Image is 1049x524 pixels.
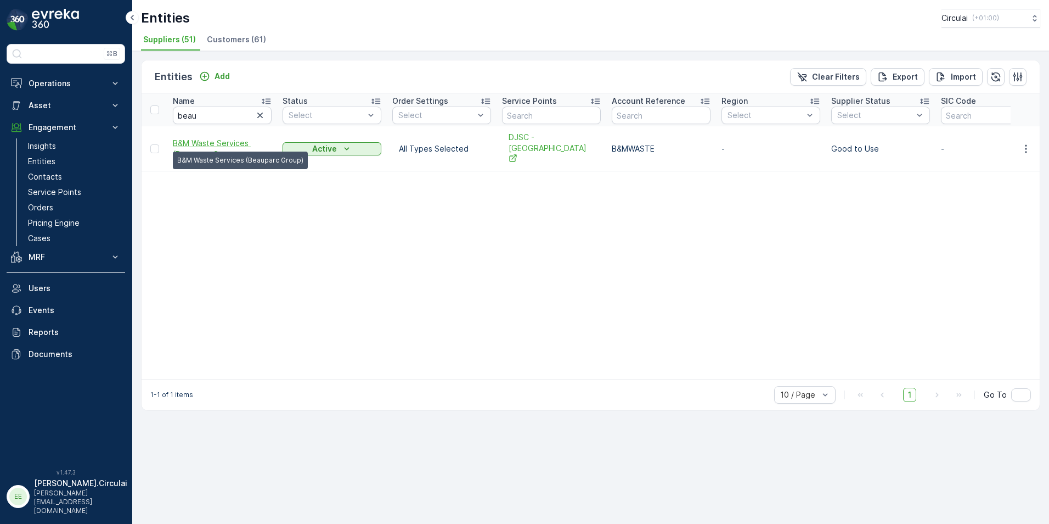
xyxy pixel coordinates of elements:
[24,231,125,246] a: Cases
[28,218,80,228] p: Pricing Engine
[941,96,976,107] p: SIC Code
[984,389,1007,400] span: Go To
[283,142,381,155] button: Active
[606,126,716,171] td: B&MWASTE
[28,233,50,244] p: Cases
[24,185,125,200] a: Service Points
[7,469,125,476] span: v 1.47.3
[612,107,710,124] input: Search
[7,73,125,94] button: Operations
[34,489,127,515] p: [PERSON_NAME][EMAIL_ADDRESS][DOMAIN_NAME]
[502,107,601,124] input: Search
[941,9,1040,27] button: Circulai(+01:00)
[289,110,364,121] p: Select
[24,138,125,154] a: Insights
[29,100,103,111] p: Asset
[29,252,103,263] p: MRF
[935,126,1045,171] td: -
[173,152,308,169] div: B&M Waste Services (Beauparc Group)
[7,321,125,343] a: Reports
[941,13,968,24] p: Circulai
[392,96,448,107] p: Order Settings
[509,132,594,165] span: DJSC - [GEOGRAPHIC_DATA]
[24,215,125,231] a: Pricing Engine
[7,299,125,321] a: Events
[972,14,999,23] p: ( +01:00 )
[612,96,685,107] p: Account Reference
[28,141,56,152] p: Insights
[9,488,27,505] div: EE
[207,34,266,45] span: Customers (61)
[28,202,53,213] p: Orders
[721,96,748,107] p: Region
[29,327,121,338] p: Reports
[24,169,125,185] a: Contacts
[106,49,117,58] p: ⌘B
[509,132,594,165] a: DJSC - Mill Farm
[29,78,103,89] p: Operations
[141,9,190,27] p: Entities
[150,144,159,153] div: Toggle Row Selected
[831,96,890,107] p: Supplier Status
[215,71,230,82] p: Add
[29,122,103,133] p: Engagement
[7,9,29,31] img: logo
[7,277,125,299] a: Users
[24,200,125,215] a: Orders
[790,68,866,86] button: Clear Filters
[7,246,125,268] button: MRF
[929,68,983,86] button: Import
[312,143,337,154] p: Active
[29,349,121,360] p: Documents
[941,107,1040,124] input: Search
[871,68,924,86] button: Export
[399,143,484,154] p: All Types Selected
[893,71,918,82] p: Export
[7,94,125,116] button: Asset
[716,126,826,171] td: -
[7,116,125,138] button: Engagement
[398,110,474,121] p: Select
[28,156,55,167] p: Entities
[502,96,557,107] p: Service Points
[812,71,860,82] p: Clear Filters
[28,187,81,198] p: Service Points
[24,154,125,169] a: Entities
[150,391,193,399] p: 1-1 of 1 items
[34,478,127,489] p: [PERSON_NAME].Circulai
[727,110,803,121] p: Select
[29,283,121,294] p: Users
[28,171,62,182] p: Contacts
[837,110,913,121] p: Select
[173,107,272,124] input: Search
[951,71,976,82] p: Import
[903,388,916,402] span: 1
[155,69,193,85] p: Entities
[173,96,195,107] p: Name
[195,70,234,83] button: Add
[7,478,125,515] button: EE[PERSON_NAME].Circulai[PERSON_NAME][EMAIL_ADDRESS][DOMAIN_NAME]
[283,96,308,107] p: Status
[826,126,935,171] td: Good to Use
[7,343,125,365] a: Documents
[32,9,79,31] img: logo_dark-DEwI_e13.png
[143,34,196,45] span: Suppliers (51)
[29,305,121,316] p: Events
[173,138,272,160] a: B&M Waste Services (Beauparc Gro...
